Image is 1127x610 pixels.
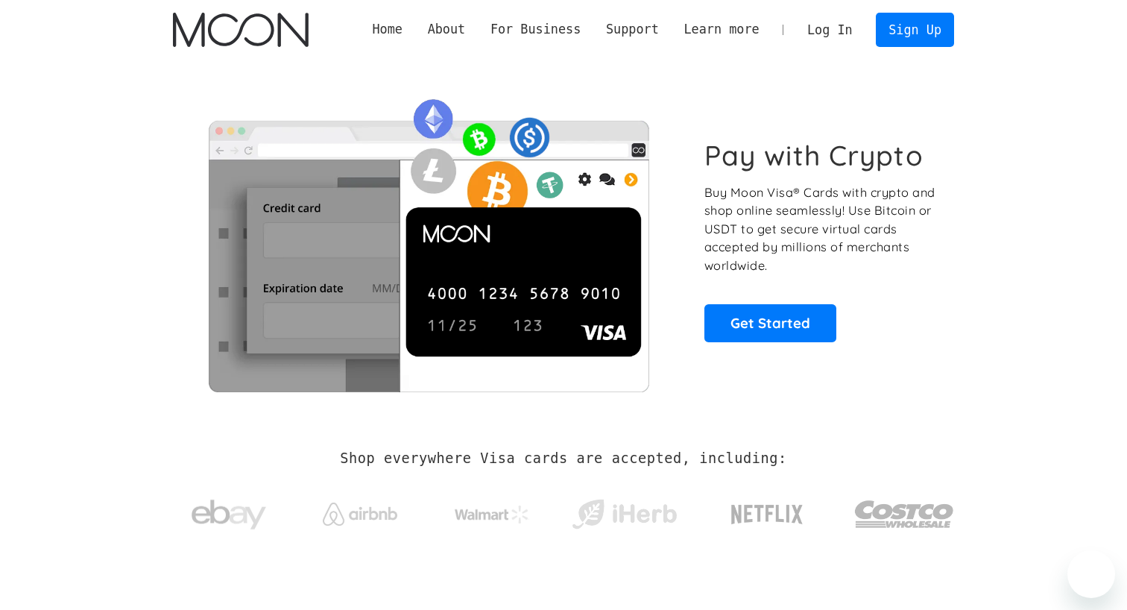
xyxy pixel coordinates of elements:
[704,183,938,275] p: Buy Moon Visa® Cards with crypto and shop online seamlessly! Use Bitcoin or USDT to get secure vi...
[360,20,415,39] a: Home
[173,13,308,47] img: Moon Logo
[854,486,954,542] img: Costco
[173,13,308,47] a: home
[569,495,680,534] img: iHerb
[684,20,759,39] div: Learn more
[569,480,680,541] a: iHerb
[455,506,529,523] img: Walmart
[305,488,416,533] a: Airbnb
[415,20,478,39] div: About
[1067,550,1115,598] iframe: Button to launch messaging window
[701,481,834,541] a: Netflix
[795,13,865,46] a: Log In
[173,89,684,392] img: Moon Cards let you spend your crypto anywhere Visa is accepted.
[730,496,804,533] img: Netflix
[490,20,581,39] div: For Business
[437,491,548,531] a: Walmart
[876,13,953,46] a: Sign Up
[672,20,772,39] div: Learn more
[192,491,266,538] img: ebay
[606,20,659,39] div: Support
[173,477,284,546] a: ebay
[704,304,836,342] a: Get Started
[478,20,593,39] div: For Business
[323,503,397,526] img: Airbnb
[428,20,466,39] div: About
[340,450,786,467] h2: Shop everywhere Visa cards are accepted, including:
[854,471,954,550] a: Costco
[704,139,924,172] h1: Pay with Crypto
[593,20,671,39] div: Support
